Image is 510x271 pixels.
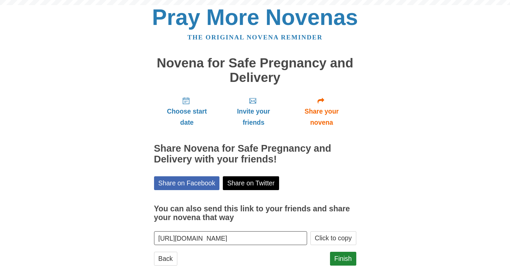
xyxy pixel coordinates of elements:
[310,231,356,245] button: Click to copy
[223,176,279,190] a: Share on Twitter
[154,205,356,222] h3: You can also send this link to your friends and share your novena that way
[227,106,280,128] span: Invite your friends
[152,5,358,30] a: Pray More Novenas
[287,91,356,131] a: Share your novena
[154,252,177,266] a: Back
[154,56,356,85] h1: Novena for Safe Pregnancy and Delivery
[294,106,350,128] span: Share your novena
[161,106,213,128] span: Choose start date
[187,34,323,41] a: The original novena reminder
[154,91,220,131] a: Choose start date
[220,91,287,131] a: Invite your friends
[330,252,356,266] a: Finish
[154,176,220,190] a: Share on Facebook
[154,143,356,165] h2: Share Novena for Safe Pregnancy and Delivery with your friends!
